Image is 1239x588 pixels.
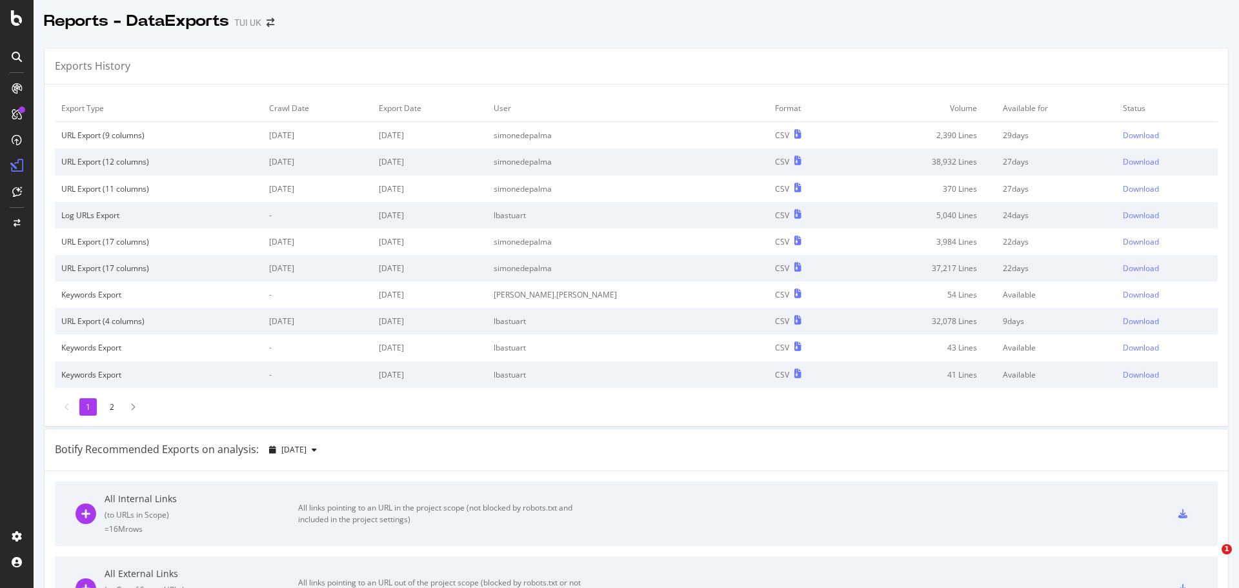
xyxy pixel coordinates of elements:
div: URL Export (12 columns) [61,156,256,167]
td: lbastuart [487,334,769,361]
span: 1 [1222,544,1232,554]
td: [DATE] [372,176,487,202]
div: CSV [775,236,789,247]
div: All Internal Links [105,492,298,505]
div: Keywords Export [61,342,256,353]
td: [DATE] [372,148,487,175]
a: Download [1123,342,1211,353]
a: Download [1123,263,1211,274]
div: CSV [775,210,789,221]
a: Download [1123,316,1211,327]
td: [DATE] [372,202,487,228]
div: Download [1123,130,1159,141]
a: Download [1123,236,1211,247]
a: Download [1123,156,1211,167]
td: - [263,361,372,388]
div: Available [1003,342,1110,353]
a: Download [1123,183,1211,194]
td: [PERSON_NAME].[PERSON_NAME] [487,281,769,308]
td: 22 days [996,255,1116,281]
td: simonedepalma [487,122,769,149]
a: Download [1123,130,1211,141]
div: Available [1003,369,1110,380]
td: 27 days [996,176,1116,202]
div: URL Export (9 columns) [61,130,256,141]
div: CSV [775,263,789,274]
div: URL Export (4 columns) [61,316,256,327]
td: [DATE] [263,308,372,334]
div: CSV [775,289,789,300]
td: 5,040 Lines [850,202,996,228]
a: Download [1123,210,1211,221]
div: CSV [775,156,789,167]
td: 38,932 Lines [850,148,996,175]
td: [DATE] [263,122,372,149]
td: - [263,334,372,361]
td: [DATE] [263,176,372,202]
td: [DATE] [372,255,487,281]
td: 370 Lines [850,176,996,202]
div: CSV [775,342,789,353]
div: CSV [775,316,789,327]
td: 32,078 Lines [850,308,996,334]
div: CSV [775,183,789,194]
td: 22 days [996,228,1116,255]
td: Volume [850,95,996,122]
td: lbastuart [487,308,769,334]
td: 27 days [996,148,1116,175]
div: Download [1123,263,1159,274]
td: 24 days [996,202,1116,228]
td: [DATE] [372,281,487,308]
td: [DATE] [372,308,487,334]
div: Download [1123,289,1159,300]
div: Exports History [55,59,130,74]
td: Crawl Date [263,95,372,122]
div: ( to URLs in Scope ) [105,509,298,520]
div: URL Export (11 columns) [61,183,256,194]
div: CSV [775,130,789,141]
div: Keywords Export [61,289,256,300]
td: [DATE] [372,361,487,388]
td: [DATE] [372,334,487,361]
td: 3,984 Lines [850,228,996,255]
div: Log URLs Export [61,210,256,221]
a: Download [1123,369,1211,380]
div: csv-export [1178,509,1187,518]
td: 29 days [996,122,1116,149]
td: - [263,202,372,228]
td: - [263,281,372,308]
div: Download [1123,156,1159,167]
div: All External Links [105,567,298,580]
td: lbastuart [487,202,769,228]
div: Botify Recommended Exports on analysis: [55,442,259,457]
td: 2,390 Lines [850,122,996,149]
div: Reports - DataExports [44,10,229,32]
div: Download [1123,210,1159,221]
div: = 16M rows [105,523,298,534]
td: [DATE] [372,122,487,149]
li: 2 [103,398,121,416]
td: Format [769,95,850,122]
td: [DATE] [263,148,372,175]
td: Export Type [55,95,263,122]
div: Download [1123,236,1159,247]
td: Available for [996,95,1116,122]
td: 37,217 Lines [850,255,996,281]
td: simonedepalma [487,255,769,281]
td: [DATE] [263,255,372,281]
td: User [487,95,769,122]
td: simonedepalma [487,148,769,175]
td: [DATE] [372,228,487,255]
div: Keywords Export [61,369,256,380]
td: [DATE] [263,228,372,255]
div: URL Export (17 columns) [61,236,256,247]
td: Export Date [372,95,487,122]
td: simonedepalma [487,228,769,255]
div: Available [1003,289,1110,300]
td: 41 Lines [850,361,996,388]
div: Download [1123,342,1159,353]
td: simonedepalma [487,176,769,202]
a: Download [1123,289,1211,300]
div: All links pointing to an URL in the project scope (not blocked by robots.txt and included in the ... [298,502,589,525]
div: URL Export (17 columns) [61,263,256,274]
